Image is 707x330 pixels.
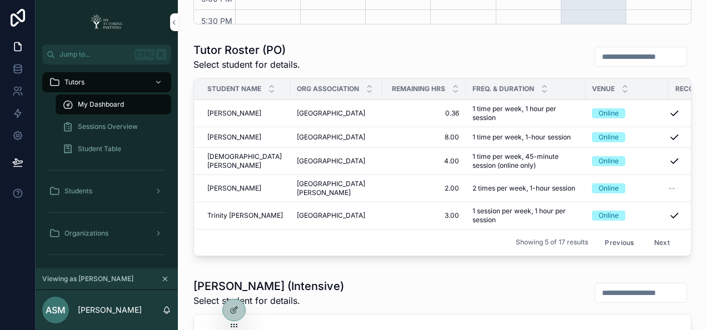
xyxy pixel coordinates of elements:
a: 2 times per week, 1-hour session [472,184,579,193]
div: Online [599,156,619,166]
a: 3.00 [389,211,459,220]
a: Tutors [42,72,171,92]
span: ASM [46,303,66,317]
a: 1 time per week, 45-minute session (online only) [472,152,579,170]
a: [GEOGRAPHIC_DATA] [297,133,376,142]
a: 8.00 [389,133,459,142]
span: -- [669,184,675,193]
a: Students [42,181,171,201]
a: [GEOGRAPHIC_DATA] [297,157,376,166]
a: 1 session per week, 1 hour per session [472,207,579,224]
span: Ctrl [135,49,155,60]
a: [GEOGRAPHIC_DATA] [297,109,376,118]
a: Online [592,108,662,118]
h1: Tutor Roster (PO) [193,42,300,58]
span: Organizations [64,229,108,238]
span: Org Association [297,84,359,93]
a: Sessions Overview [56,117,171,137]
span: Student Table [78,144,121,153]
a: [DEMOGRAPHIC_DATA][PERSON_NAME] [207,152,283,170]
span: Tutors [64,78,84,87]
span: [PERSON_NAME] [207,184,261,193]
span: [GEOGRAPHIC_DATA] [297,157,365,166]
span: [GEOGRAPHIC_DATA] [297,109,365,118]
h1: [PERSON_NAME] (Intensive) [193,278,344,294]
div: Online [599,211,619,221]
div: Online [599,108,619,118]
span: [GEOGRAPHIC_DATA] [297,211,365,220]
span: Jump to... [59,50,130,59]
div: Online [599,183,619,193]
span: Showing 5 of 17 results [516,238,588,247]
a: [PERSON_NAME] [207,184,283,193]
span: [PERSON_NAME] [207,133,261,142]
span: Select student for details. [193,58,300,71]
p: [PERSON_NAME] [78,304,142,316]
button: Jump to...CtrlK [42,44,171,64]
a: Online [592,183,662,193]
span: Venue [592,84,615,93]
a: [PERSON_NAME] [207,109,283,118]
span: My Dashboard [78,100,124,109]
button: Next [646,234,678,251]
span: [PERSON_NAME] [207,109,261,118]
span: Freq. & Duration [472,84,534,93]
a: Student Table [56,139,171,159]
a: 1 time per week, 1 hour per session [472,104,579,122]
img: App logo [87,13,126,31]
a: Organizations [42,223,171,243]
a: Online [592,132,662,142]
a: [GEOGRAPHIC_DATA] [297,211,376,220]
span: Students [64,187,92,196]
span: [GEOGRAPHIC_DATA] [297,133,365,142]
a: Online [592,156,662,166]
div: Online [599,132,619,142]
a: [GEOGRAPHIC_DATA][PERSON_NAME] [297,179,376,197]
a: 0.36 [389,109,459,118]
a: Trinity [PERSON_NAME] [207,211,283,220]
span: 5:30 PM [198,16,235,26]
span: Select student for details. [193,294,344,307]
a: Online [592,211,662,221]
span: 1 time per week, 1-hour session [472,133,571,142]
div: scrollable content [36,64,178,268]
span: Student Name [207,84,261,93]
a: 4.00 [389,157,459,166]
span: 2 times per week, 1-hour session [472,184,575,193]
a: [PERSON_NAME] [207,133,283,142]
a: 1 time per week, 1-hour session [472,133,579,142]
span: Sessions Overview [78,122,138,131]
span: Remaining Hrs [392,84,445,93]
a: My Dashboard [56,94,171,114]
span: K [157,50,166,59]
span: Viewing as [PERSON_NAME] [42,274,133,283]
button: Previous [597,234,641,251]
a: 2.00 [389,184,459,193]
